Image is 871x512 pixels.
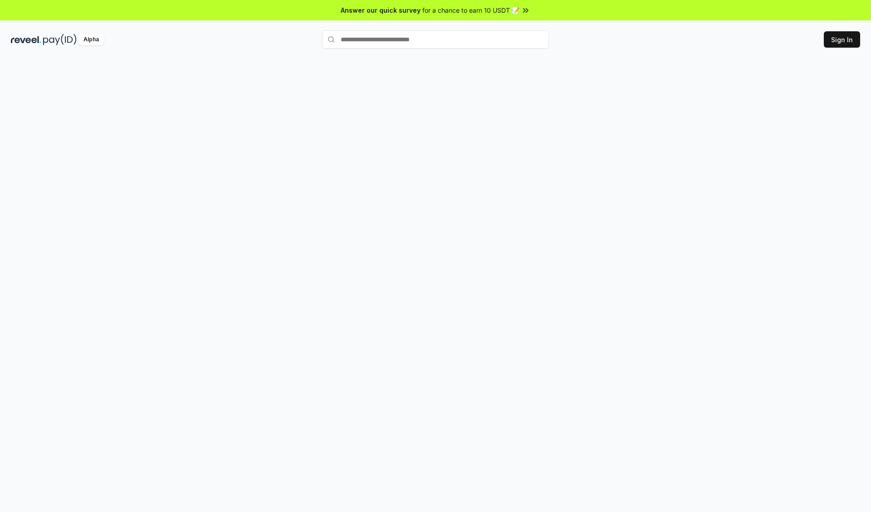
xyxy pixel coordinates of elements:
img: pay_id [43,34,77,45]
div: Alpha [78,34,104,45]
span: for a chance to earn 10 USDT 📝 [422,5,519,15]
img: reveel_dark [11,34,41,45]
button: Sign In [824,31,860,48]
span: Answer our quick survey [341,5,421,15]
